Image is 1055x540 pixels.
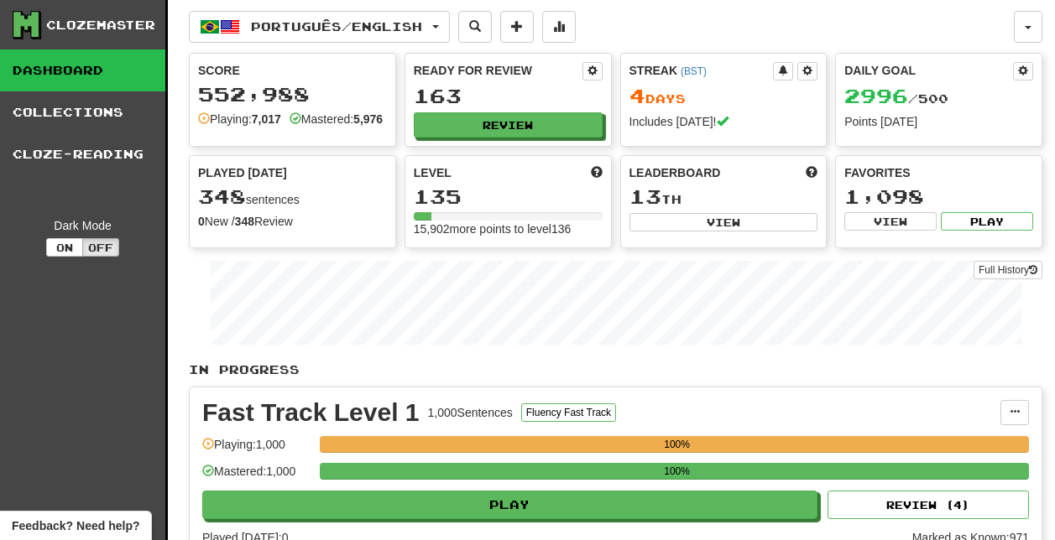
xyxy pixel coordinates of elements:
[414,86,603,106] div: 163
[46,17,155,34] div: Clozemaster
[521,403,616,422] button: Fluency Fast Track
[46,238,83,257] button: On
[806,164,817,181] span: This week in points, UTC
[198,184,246,208] span: 348
[629,164,721,181] span: Leaderboard
[82,238,119,257] button: Off
[202,400,420,425] div: Fast Track Level 1
[202,463,311,491] div: Mastered: 1,000
[353,112,383,126] strong: 5,976
[629,84,645,107] span: 4
[13,217,153,234] div: Dark Mode
[844,91,948,106] span: / 500
[844,164,1033,181] div: Favorites
[325,436,1029,453] div: 100%
[941,212,1033,231] button: Play
[974,261,1042,279] a: Full History
[844,84,908,107] span: 2996
[414,221,603,237] div: 15,902 more points to level 136
[198,186,387,208] div: sentences
[629,184,661,208] span: 13
[428,404,513,421] div: 1,000 Sentences
[828,491,1029,519] button: Review (4)
[198,215,205,228] strong: 0
[198,164,287,181] span: Played [DATE]
[290,111,383,127] div: Mastered:
[198,213,387,230] div: New / Review
[629,62,774,79] div: Streak
[189,361,1042,378] p: In Progress
[189,11,450,43] button: Português/English
[252,112,281,126] strong: 7,017
[629,86,818,107] div: Day s
[235,215,254,228] strong: 348
[414,186,603,207] div: 135
[591,164,603,181] span: Score more points to level up
[202,436,311,464] div: Playing: 1,000
[414,112,603,138] button: Review
[198,84,387,105] div: 552,988
[414,62,582,79] div: Ready for Review
[629,213,818,231] button: View
[414,164,452,181] span: Level
[325,463,1029,480] div: 100%
[844,212,937,231] button: View
[251,19,422,34] span: Português / English
[198,111,281,127] div: Playing:
[844,186,1033,207] div: 1,098
[500,11,534,43] button: Add sentence to collection
[844,113,1033,130] div: Points [DATE]
[198,62,387,79] div: Score
[681,65,707,77] a: (BST)
[629,186,818,208] div: th
[629,113,818,130] div: Includes [DATE]!
[458,11,492,43] button: Search sentences
[844,62,1013,80] div: Daily Goal
[12,517,139,534] span: Open feedback widget
[542,11,576,43] button: More stats
[202,491,817,519] button: Play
